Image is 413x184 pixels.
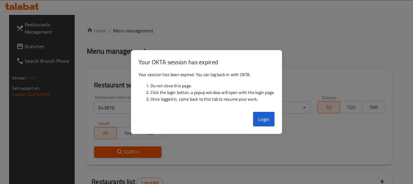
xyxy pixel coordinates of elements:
div: Your session has been expired. You can log back in with OKTA. [131,69,282,109]
li: Once logged in, come back to this tab to resume your work. [151,96,275,102]
h3: Your OKTA session has expired [138,58,275,66]
li: Click the login button, a popup window will open with the login page. [151,89,275,96]
button: Login [253,112,275,126]
li: Do not close this page. [151,82,275,89]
